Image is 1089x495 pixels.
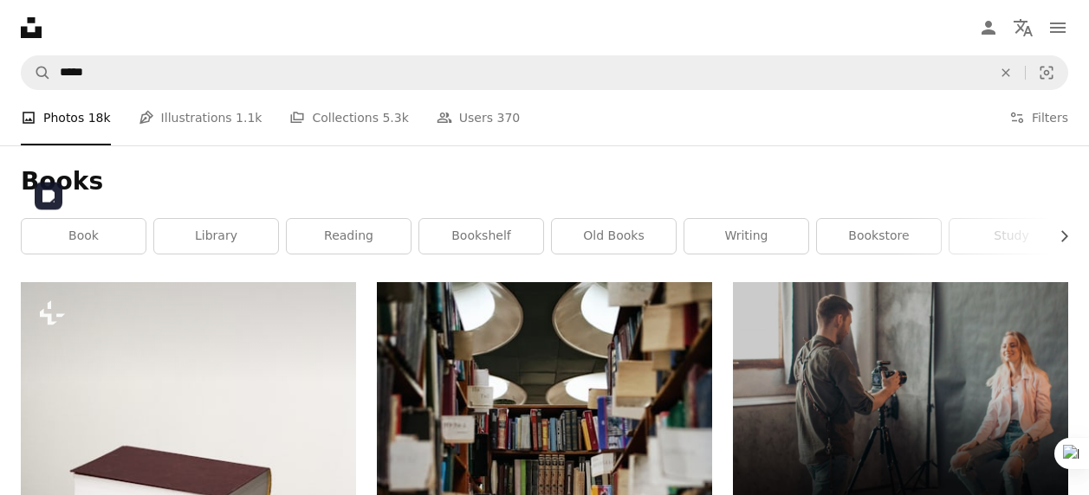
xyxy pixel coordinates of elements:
span: 5.3k [382,108,408,127]
button: Search Unsplash [22,56,51,89]
a: Log in / Sign up [971,10,1006,45]
button: Visual search [1026,56,1067,89]
span: 1.1k [236,108,262,127]
button: Language [1006,10,1040,45]
a: writing [684,219,808,254]
button: Clear [987,56,1025,89]
button: scroll list to the right [1048,219,1068,254]
form: Find visuals sitewide [21,55,1068,90]
a: book [22,219,146,254]
button: Filters [1009,90,1068,145]
a: bookshelf [419,219,543,254]
a: reading [287,219,411,254]
a: study [950,219,1073,254]
h1: Books [21,166,1068,197]
button: Menu [1040,10,1075,45]
a: library [154,219,278,254]
span: 370 [497,108,521,127]
a: Illustrations 1.1k [139,90,263,145]
a: bookstore [817,219,941,254]
a: Users 370 [437,90,520,145]
a: Home — Unsplash [21,17,42,38]
a: Collections 5.3k [289,90,408,145]
a: old books [552,219,676,254]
